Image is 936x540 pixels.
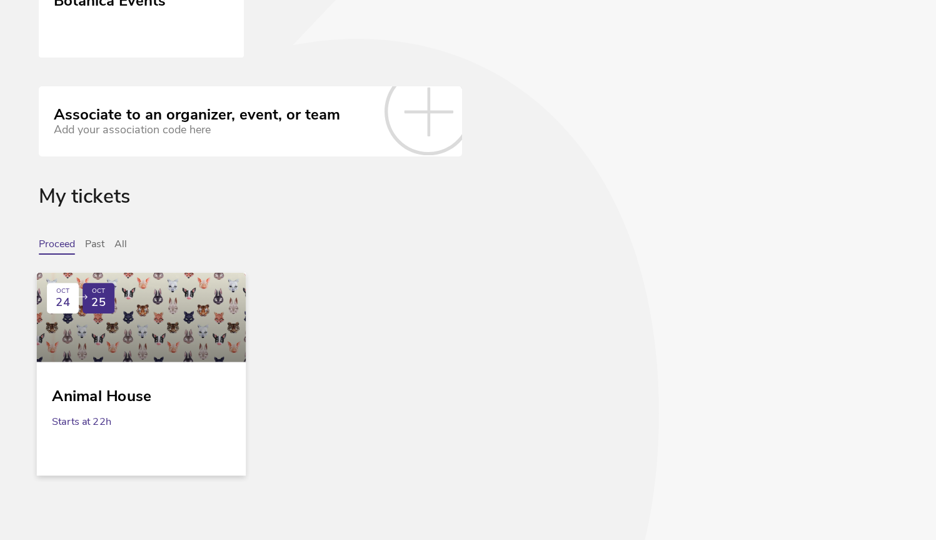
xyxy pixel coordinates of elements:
span: 24 [56,295,69,308]
div: Starts at 22h [52,405,231,437]
div: My tickets [39,185,897,238]
button: All [114,238,127,255]
div: OCT [92,288,105,296]
div: Associate to an organizer, event, or team [54,106,340,124]
div: Animal House [52,377,231,405]
div: Add your association code here [54,123,340,136]
button: Past [85,238,104,255]
a: Associate to an organizer, event, or team Add your association code here [39,86,462,156]
span: 25 [91,295,105,308]
button: Proceed [39,238,75,255]
a: OCT 24 OCT 25 Animal House Starts at 22h [37,273,246,461]
div: OCT [56,288,69,296]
